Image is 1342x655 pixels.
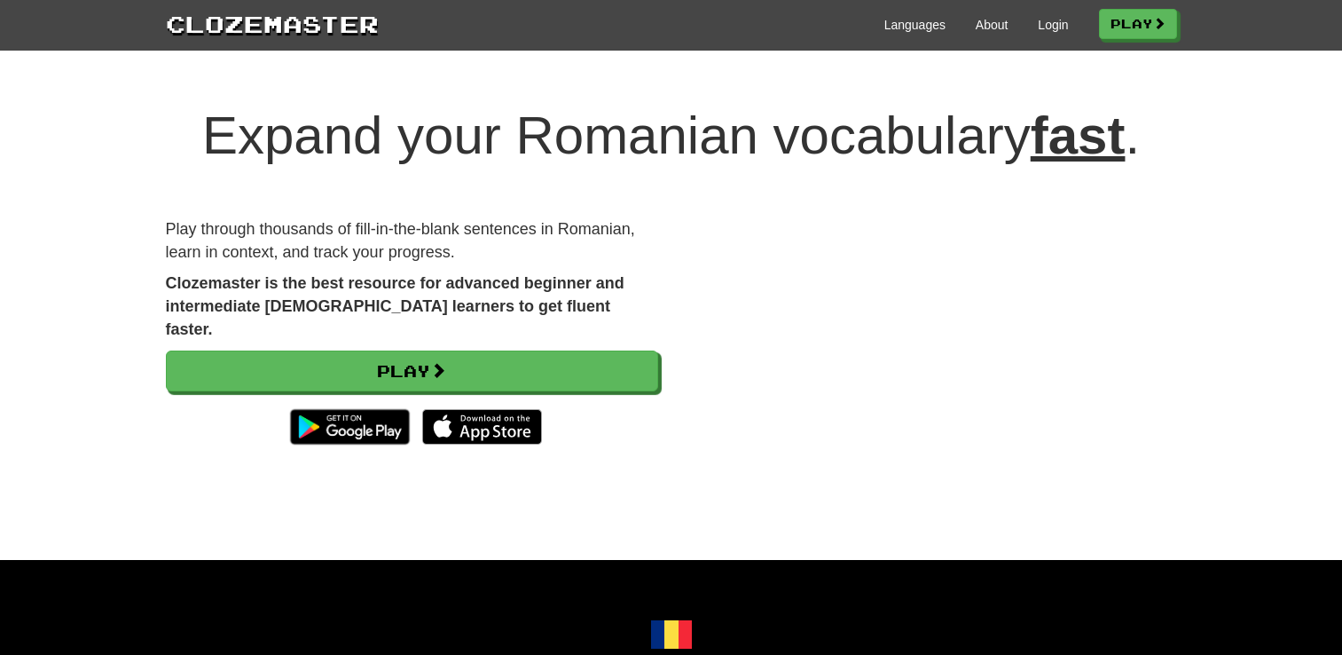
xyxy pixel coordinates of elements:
u: fast [1031,106,1126,165]
a: Play [166,351,658,391]
a: About [976,16,1008,34]
img: Get it on Google Play [281,400,419,454]
p: Play through thousands of fill-in-the-blank sentences in Romanian, learn in context, and track yo... [166,218,658,264]
a: Clozemaster [166,7,379,40]
a: Login [1038,16,1068,34]
img: Download_on_the_App_Store_Badge_US-UK_135x40-25178aeef6eb6b83b96f5f2d004eda3bffbb37122de64afbaef7... [422,409,542,445]
strong: Clozemaster is the best resource for advanced beginner and intermediate [DEMOGRAPHIC_DATA] learne... [166,274,624,337]
h1: Expand your Romanian vocabulary . [166,107,1177,165]
a: Play [1099,9,1177,39]
a: Languages [884,16,946,34]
